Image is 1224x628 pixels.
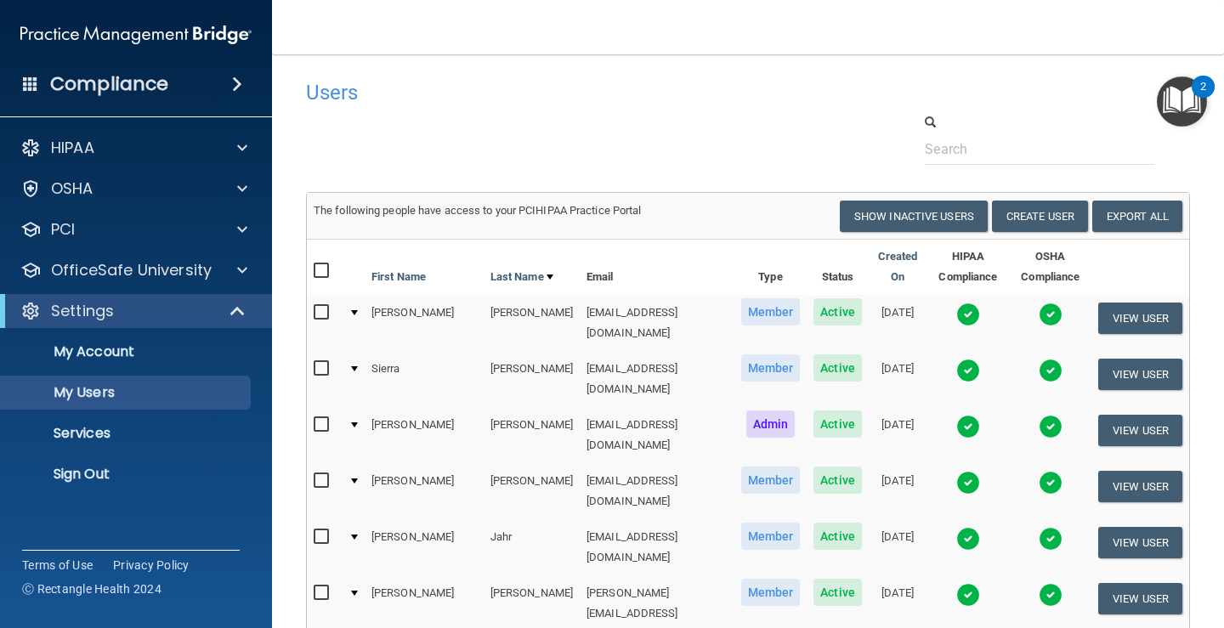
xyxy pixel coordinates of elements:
span: The following people have access to your PCIHIPAA Practice Portal [314,204,642,217]
td: [EMAIL_ADDRESS][DOMAIN_NAME] [580,351,734,407]
span: Member [741,523,801,550]
td: [DATE] [869,351,926,407]
p: OSHA [51,178,93,199]
a: OSHA [20,178,247,199]
a: HIPAA [20,138,247,158]
input: Search [925,133,1153,165]
h4: Users [306,82,811,104]
span: Active [813,410,862,438]
th: Status [807,240,869,295]
img: tick.e7d51cea.svg [956,583,980,607]
a: Terms of Use [22,557,93,574]
img: tick.e7d51cea.svg [1039,415,1062,438]
td: [DATE] [869,295,926,351]
button: View User [1098,359,1182,390]
td: [PERSON_NAME] [365,407,484,463]
img: tick.e7d51cea.svg [956,527,980,551]
td: [EMAIL_ADDRESS][DOMAIN_NAME] [580,407,734,463]
td: [DATE] [869,407,926,463]
a: PCI [20,219,247,240]
p: PCI [51,219,75,240]
p: Settings [51,301,114,321]
td: [PERSON_NAME] [365,295,484,351]
img: PMB logo [20,18,252,52]
span: Member [741,298,801,325]
td: [PERSON_NAME] [484,407,580,463]
td: [EMAIL_ADDRESS][DOMAIN_NAME] [580,463,734,519]
a: OfficeSafe University [20,260,247,280]
a: First Name [371,267,426,287]
p: My Users [11,384,243,401]
img: tick.e7d51cea.svg [956,415,980,438]
td: [PERSON_NAME] [484,295,580,351]
td: [PERSON_NAME] [484,351,580,407]
img: tick.e7d51cea.svg [1039,303,1062,326]
span: Ⓒ Rectangle Health 2024 [22,580,161,597]
span: Member [741,354,801,382]
img: tick.e7d51cea.svg [956,303,980,326]
a: Export All [1092,201,1182,232]
td: [PERSON_NAME] [484,463,580,519]
button: View User [1098,303,1182,334]
td: [EMAIL_ADDRESS][DOMAIN_NAME] [580,519,734,575]
th: HIPAA Compliance [926,240,1009,295]
div: 2 [1200,87,1206,109]
th: OSHA Compliance [1010,240,1091,295]
span: Member [741,467,801,494]
span: Member [741,579,801,606]
iframe: Drift Widget Chat Controller [1139,512,1204,576]
button: Show Inactive Users [840,201,988,232]
a: Last Name [490,267,553,287]
a: Settings [20,301,246,321]
p: HIPAA [51,138,94,158]
p: OfficeSafe University [51,260,212,280]
a: Privacy Policy [113,557,190,574]
img: tick.e7d51cea.svg [1039,471,1062,495]
p: Services [11,425,243,442]
button: View User [1098,471,1182,502]
h4: Compliance [50,72,168,96]
button: View User [1098,415,1182,446]
span: Active [813,523,862,550]
p: Sign Out [11,466,243,483]
img: tick.e7d51cea.svg [956,359,980,382]
td: Jahr [484,519,580,575]
th: Email [580,240,734,295]
button: View User [1098,583,1182,614]
button: View User [1098,527,1182,558]
p: My Account [11,343,243,360]
td: [PERSON_NAME] [365,519,484,575]
td: [DATE] [869,519,926,575]
img: tick.e7d51cea.svg [1039,527,1062,551]
img: tick.e7d51cea.svg [1039,359,1062,382]
span: Active [813,354,862,382]
td: [EMAIL_ADDRESS][DOMAIN_NAME] [580,295,734,351]
td: [DATE] [869,463,926,519]
button: Create User [992,201,1088,232]
img: tick.e7d51cea.svg [1039,583,1062,607]
span: Active [813,579,862,606]
th: Type [734,240,807,295]
a: Created On [875,246,920,287]
td: Sierra [365,351,484,407]
td: [PERSON_NAME] [365,463,484,519]
img: tick.e7d51cea.svg [956,471,980,495]
button: Open Resource Center, 2 new notifications [1157,76,1207,127]
span: Admin [746,410,796,438]
span: Active [813,298,862,325]
span: Active [813,467,862,494]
